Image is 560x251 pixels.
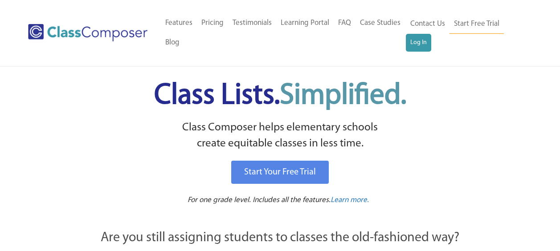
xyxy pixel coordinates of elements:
[406,34,431,52] a: Log In
[231,161,329,184] a: Start Your Free Trial
[331,196,369,204] span: Learn more.
[228,13,276,33] a: Testimonials
[161,33,184,53] a: Blog
[28,24,147,41] img: Class Composer
[52,120,509,152] p: Class Composer helps elementary schools create equitable classes in less time.
[161,13,406,53] nav: Header Menu
[276,13,334,33] a: Learning Portal
[280,81,406,110] span: Simplified.
[406,14,450,34] a: Contact Us
[406,14,525,52] nav: Header Menu
[450,14,504,34] a: Start Free Trial
[244,168,316,177] span: Start Your Free Trial
[197,13,228,33] a: Pricing
[53,228,507,248] p: Are you still assigning students to classes the old-fashioned way?
[334,13,356,33] a: FAQ
[161,13,197,33] a: Features
[154,81,406,110] span: Class Lists.
[356,13,405,33] a: Case Studies
[188,196,331,204] span: For one grade level. Includes all the features.
[331,195,369,206] a: Learn more.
